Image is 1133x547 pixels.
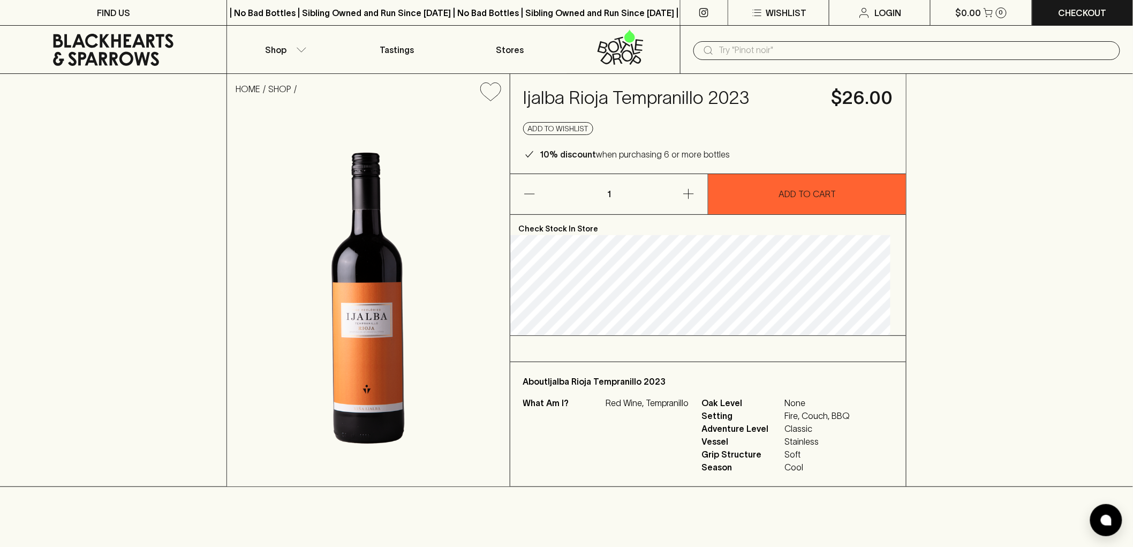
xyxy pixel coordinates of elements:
[785,396,850,409] span: None
[523,396,603,409] p: What Am I?
[227,110,509,486] img: 40893.png
[265,43,286,56] p: Shop
[523,87,819,109] h4: Ijalba Rioja Tempranillo 2023
[540,149,596,159] b: 10% discount
[702,422,782,435] span: Adventure Level
[785,461,850,474] span: Cool
[956,6,981,19] p: $0.00
[496,43,524,56] p: Stores
[832,87,893,109] h4: $26.00
[999,10,1003,16] p: 0
[702,435,782,448] span: Vessel
[523,375,893,388] p: About Ijalba Rioja Tempranillo 2023
[606,396,689,409] p: Red Wine, Tempranillo
[875,6,902,19] p: Login
[510,215,906,235] p: Check Stock In Store
[702,409,782,422] span: Setting
[1059,6,1107,19] p: Checkout
[268,84,291,94] a: SHOP
[236,84,260,94] a: HOME
[785,435,850,448] span: Stainless
[766,6,806,19] p: Wishlist
[785,448,850,461] span: Soft
[97,6,130,19] p: FIND US
[476,78,505,106] button: Add to wishlist
[785,422,850,435] span: Classic
[380,43,414,56] p: Tastings
[785,409,850,422] span: Fire, Couch, BBQ
[596,174,622,214] p: 1
[227,26,340,73] button: Shop
[779,188,836,200] p: ADD TO CART
[341,26,454,73] a: Tastings
[523,122,593,135] button: Add to wishlist
[702,396,782,409] span: Oak Level
[719,42,1112,59] input: Try "Pinot noir"
[540,148,730,161] p: when purchasing 6 or more bottles
[702,448,782,461] span: Grip Structure
[454,26,566,73] a: Stores
[702,461,782,474] span: Season
[1101,515,1112,526] img: bubble-icon
[708,174,906,214] button: ADD TO CART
